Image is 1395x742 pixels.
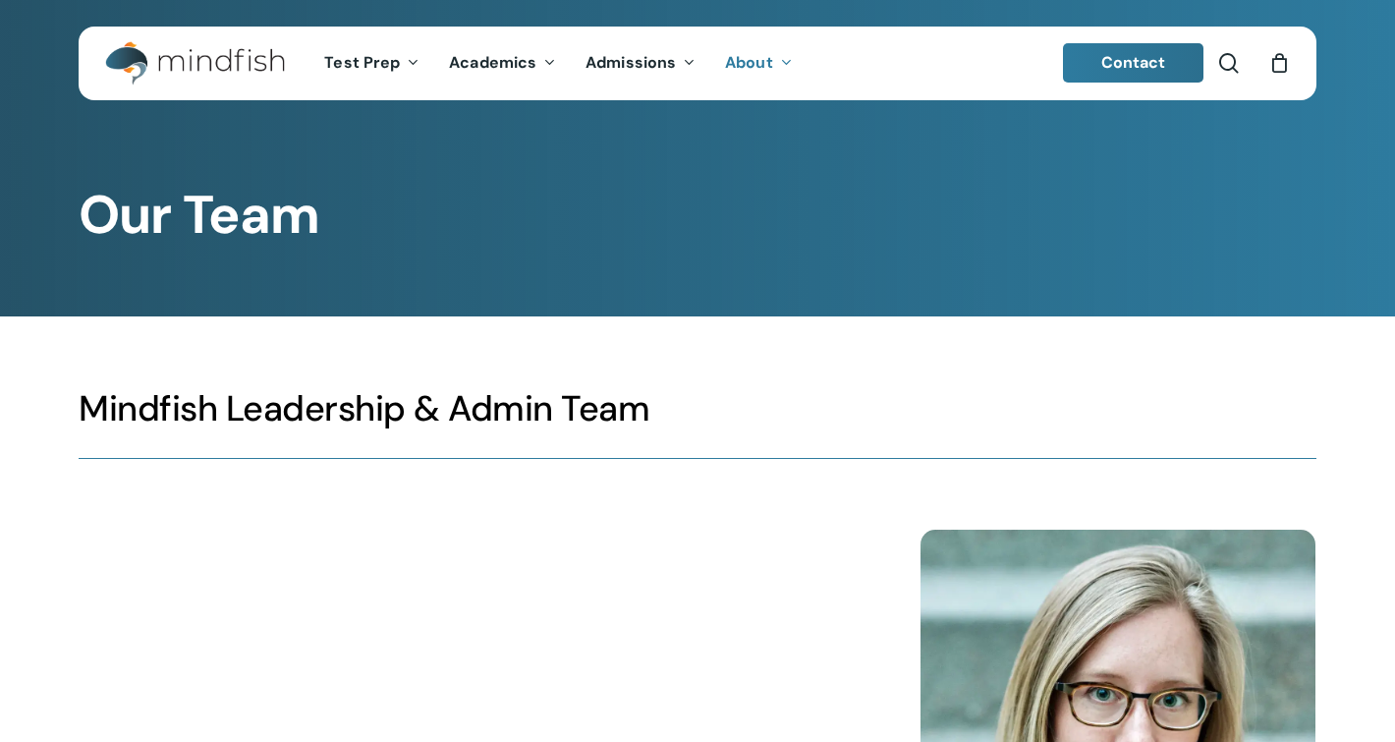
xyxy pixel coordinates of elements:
span: About [725,52,773,73]
a: Cart [1268,52,1290,74]
h3: Mindfish Leadership & Admin Team [79,386,1316,431]
a: Academics [434,55,571,72]
a: Test Prep [309,55,434,72]
nav: Main Menu [309,27,807,100]
span: Contact [1101,52,1166,73]
a: Contact [1063,43,1204,83]
span: Academics [449,52,536,73]
h1: Our Team [79,184,1316,247]
header: Main Menu [79,27,1316,100]
a: Admissions [571,55,710,72]
span: Admissions [586,52,676,73]
span: Test Prep [324,52,400,73]
a: About [710,55,808,72]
